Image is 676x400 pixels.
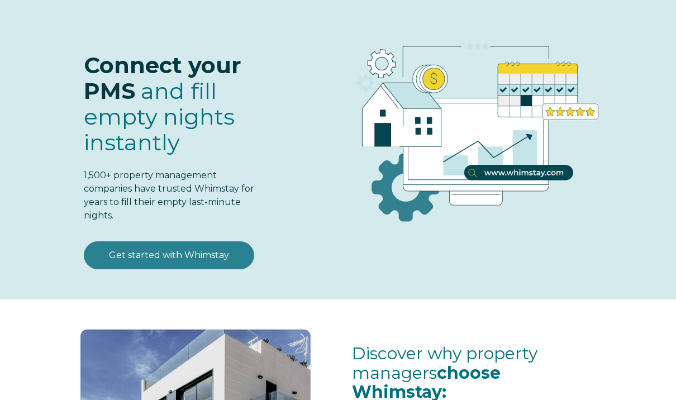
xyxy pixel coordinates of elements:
span: Connect your PMS [84,51,241,104]
a: Get started with Whimstay [84,241,254,269]
img: RBO Ilustrations-03 [302,13,642,236]
span: and [84,77,235,156]
span: fill empty nights instantly [84,77,235,156]
span: 1,500+ property management companies have trusted Whimstay for years to fill their empty last-min... [84,170,254,221]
